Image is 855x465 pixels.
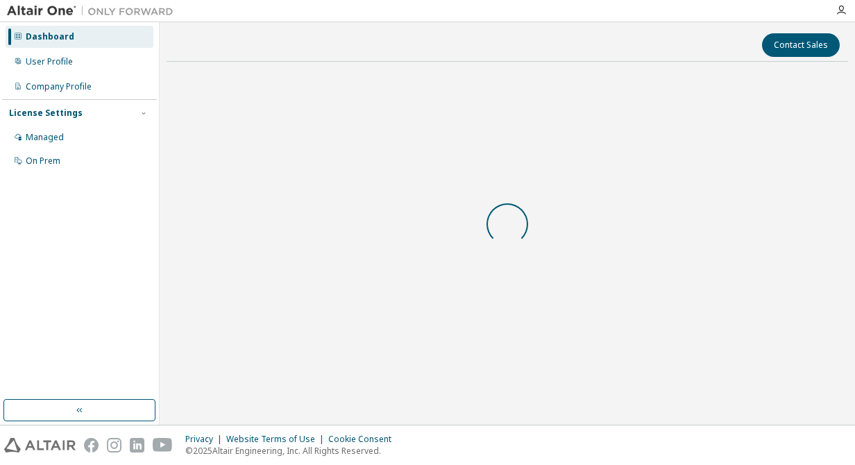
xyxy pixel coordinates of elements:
[185,434,226,445] div: Privacy
[7,4,180,18] img: Altair One
[84,438,99,453] img: facebook.svg
[26,31,74,42] div: Dashboard
[185,445,400,457] p: © 2025 Altair Engineering, Inc. All Rights Reserved.
[26,56,73,67] div: User Profile
[130,438,144,453] img: linkedin.svg
[9,108,83,119] div: License Settings
[26,81,92,92] div: Company Profile
[107,438,121,453] img: instagram.svg
[153,438,173,453] img: youtube.svg
[762,33,840,57] button: Contact Sales
[226,434,328,445] div: Website Terms of Use
[26,155,60,167] div: On Prem
[26,132,64,143] div: Managed
[328,434,400,445] div: Cookie Consent
[4,438,76,453] img: altair_logo.svg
